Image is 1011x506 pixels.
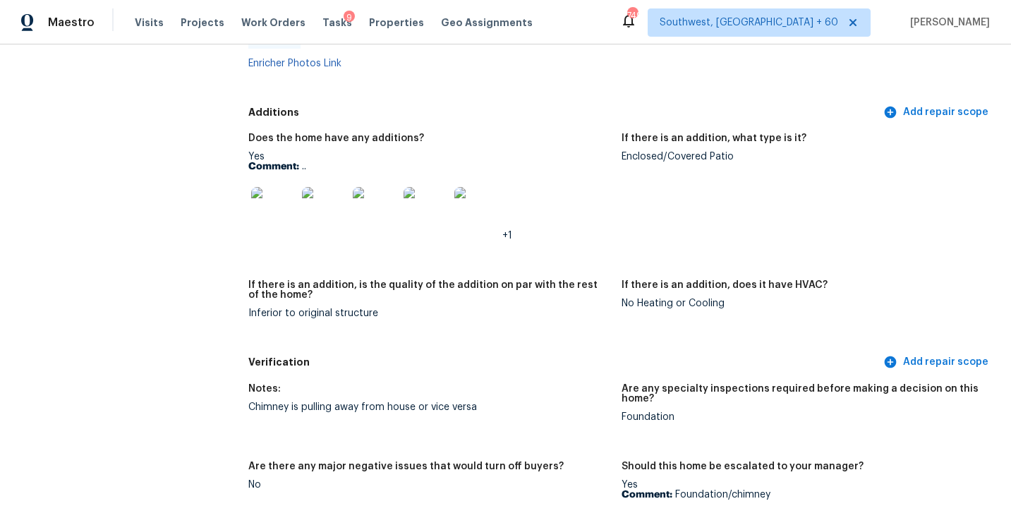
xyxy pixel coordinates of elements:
div: Inferior to original structure [248,308,610,318]
div: 749 [627,8,637,23]
span: Add repair scope [886,354,988,371]
b: Comment: [622,490,672,500]
span: Projects [181,16,224,30]
b: Comment: [248,162,299,171]
h5: Does the home have any additions? [248,133,424,143]
span: Tasks [322,18,352,28]
button: Add repair scope [880,100,994,126]
div: Yes [248,152,610,241]
span: [PERSON_NAME] [904,16,990,30]
h5: Notes: [248,384,281,394]
div: Chimney is pulling away from house or vice versa [248,402,610,412]
span: Visits [135,16,164,30]
div: No [248,480,610,490]
h5: If there is an addition, does it have HVAC? [622,280,828,290]
div: No Heating or Cooling [622,299,983,308]
span: Geo Assignments [441,16,533,30]
h5: Verification [248,355,880,370]
h5: If there is an addition, what type is it? [622,133,806,143]
span: +1 [502,231,512,241]
h5: Are any specialty inspections required before making a decision on this home? [622,384,983,404]
span: Maestro [48,16,95,30]
p: Foundation/chimney [622,490,983,500]
span: Southwest, [GEOGRAPHIC_DATA] + 60 [660,16,838,30]
h5: Additions [248,105,880,120]
button: Add repair scope [880,349,994,375]
h5: Should this home be escalated to your manager? [622,462,864,471]
div: Enclosed/Covered Patio [622,152,983,162]
div: Foundation [622,412,983,422]
a: Enricher Photos Link [248,59,341,68]
h5: If there is an addition, is the quality of the addition on par with the rest of the home? [248,280,610,300]
div: 9 [344,11,355,25]
span: Work Orders [241,16,305,30]
h5: Are there any major negative issues that would turn off buyers? [248,462,564,471]
span: Properties [369,16,424,30]
span: Add repair scope [886,104,988,121]
p: .. [248,162,610,171]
